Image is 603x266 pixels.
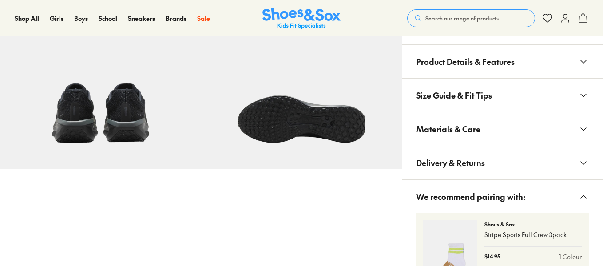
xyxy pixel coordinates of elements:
a: Boys [74,14,88,23]
a: Brands [166,14,186,23]
a: Sneakers [128,14,155,23]
button: We recommend pairing with: [402,180,603,213]
button: Search our range of products [407,9,535,27]
p: $14.95 [484,252,500,262]
button: Product Details & Features [402,45,603,78]
span: Search our range of products [425,14,499,22]
a: Sale [197,14,210,23]
a: 1 Colour [559,252,582,262]
a: Shoes & Sox [262,8,341,29]
p: Stripe Sports Full Crew 3pack [484,230,582,239]
span: Materials & Care [416,116,480,142]
span: We recommend pairing with: [416,183,525,210]
span: Product Details & Features [416,48,515,75]
a: Girls [50,14,63,23]
button: Size Guide & Fit Tips [402,79,603,112]
p: Shoes & Sox [484,220,582,228]
a: School [99,14,117,23]
span: Size Guide & Fit Tips [416,82,492,108]
span: Delivery & Returns [416,150,485,176]
img: SNS_Logo_Responsive.svg [262,8,341,29]
button: Delivery & Returns [402,146,603,179]
button: Materials & Care [402,112,603,146]
a: Shop All [15,14,39,23]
